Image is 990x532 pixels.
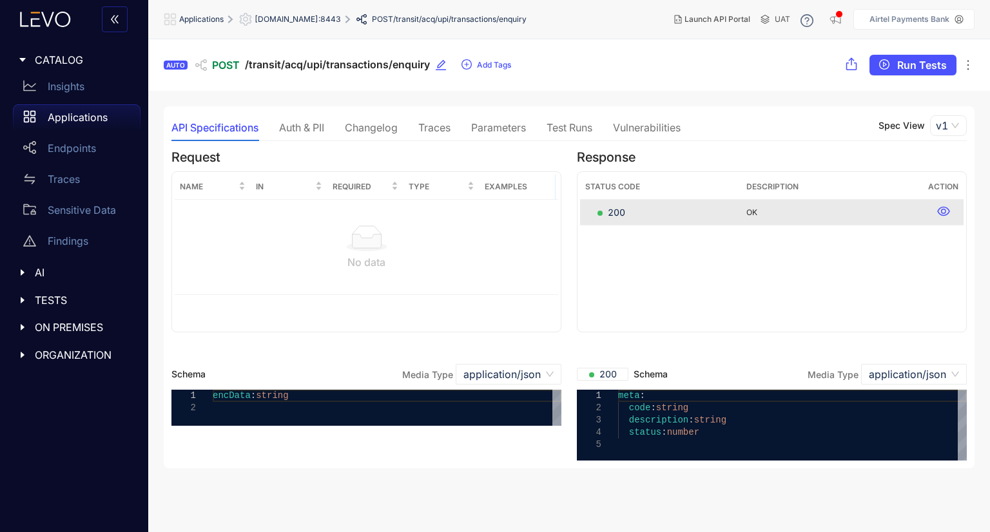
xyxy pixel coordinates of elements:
td: OK [741,200,923,225]
div: 1 [577,390,601,402]
span: warning [23,234,36,247]
div: Auth & PII [279,122,324,133]
div: No data [180,256,553,268]
textarea: Editor content;Press Alt+F1 for Accessibility Options. [618,390,619,390]
span: In [256,180,312,194]
a: Endpoints [13,135,141,166]
span: Name [180,180,236,194]
span: setting [239,13,255,26]
span: string [694,415,726,425]
div: Changelog [345,122,398,133]
span: caret-right [18,323,27,332]
div: API Specifications [171,122,258,133]
span: ORGANIZATION [35,349,130,361]
span: Run Tests [897,59,947,71]
p: Traces [48,173,80,185]
th: Type [403,175,480,200]
p: Spec View [878,120,925,131]
span: application/json [463,365,554,384]
span: caret-right [18,268,27,277]
span: POST [212,59,240,71]
span: ON PREMISES [35,321,130,333]
div: Test Runs [547,122,592,133]
span: TESTS [35,294,130,306]
th: Examples [480,175,556,200]
span: application/json [869,365,959,384]
div: 5 [577,439,601,451]
span: ellipsis [962,59,975,71]
th: Required [327,175,403,200]
th: Status Code [580,175,741,200]
th: Action [923,175,964,200]
span: encData [213,390,251,401]
label: Media Type [402,369,453,380]
div: AI [8,259,141,286]
span: number [667,427,699,437]
span: 200 [589,368,617,381]
span: AI [35,267,130,278]
div: Traces [418,122,451,133]
span: status [629,427,661,437]
div: 2 [171,402,196,414]
p: Findings [48,235,88,247]
span: POST [372,15,393,24]
span: v1 [936,116,961,135]
p: Insights [48,81,84,92]
a: Sensitive Data [13,197,141,228]
div: AUTO [164,61,188,70]
div: ON PREMISES [8,314,141,341]
a: Insights [13,73,141,104]
span: code [629,403,651,413]
a: Applications [13,104,141,135]
span: 200 [597,206,625,219]
span: description [629,415,688,425]
span: caret-right [18,296,27,305]
div: Parameters [471,122,526,133]
span: : [650,403,655,413]
span: Schema [171,369,206,379]
button: Launch API Portal [664,9,761,30]
h4: Response [577,150,967,165]
p: Endpoints [48,142,96,154]
span: Required [333,180,389,194]
span: : [251,390,256,401]
span: swap [23,173,36,185]
p: Airtel Payments Bank [869,15,949,24]
span: : [661,427,666,437]
div: 2 [577,402,601,414]
a: Findings [13,228,141,259]
span: plus-circle [461,59,472,71]
span: : [688,415,694,425]
span: UAT [775,15,790,24]
div: Vulnerabilities [613,122,681,133]
span: meta [618,390,640,401]
span: Schema [577,368,668,381]
button: edit [435,55,456,75]
span: : [640,390,645,401]
span: [DOMAIN_NAME]:8443 [255,15,341,24]
button: play-circleRun Tests [869,55,956,75]
button: plus-circleAdd Tags [461,55,512,75]
th: Description [741,175,923,200]
th: Name [175,175,251,200]
div: 1 [171,390,196,402]
div: ORGANIZATION [8,341,141,368]
span: string [256,390,288,401]
span: /transit/acq/upi/transactions/enquiry [393,15,527,24]
span: Applications [179,15,224,24]
span: string [656,403,688,413]
span: Type [409,180,465,194]
span: caret-right [18,350,27,359]
th: In [251,175,327,200]
span: CATALOG [35,54,130,66]
span: double-left [110,14,120,26]
div: 3 [577,414,601,426]
button: double-left [102,6,128,32]
div: CATALOG [8,46,141,73]
span: Add Tags [477,61,511,70]
p: Applications [48,111,108,123]
span: Launch API Portal [684,15,750,24]
h4: Request [171,150,561,165]
span: edit [435,59,447,71]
